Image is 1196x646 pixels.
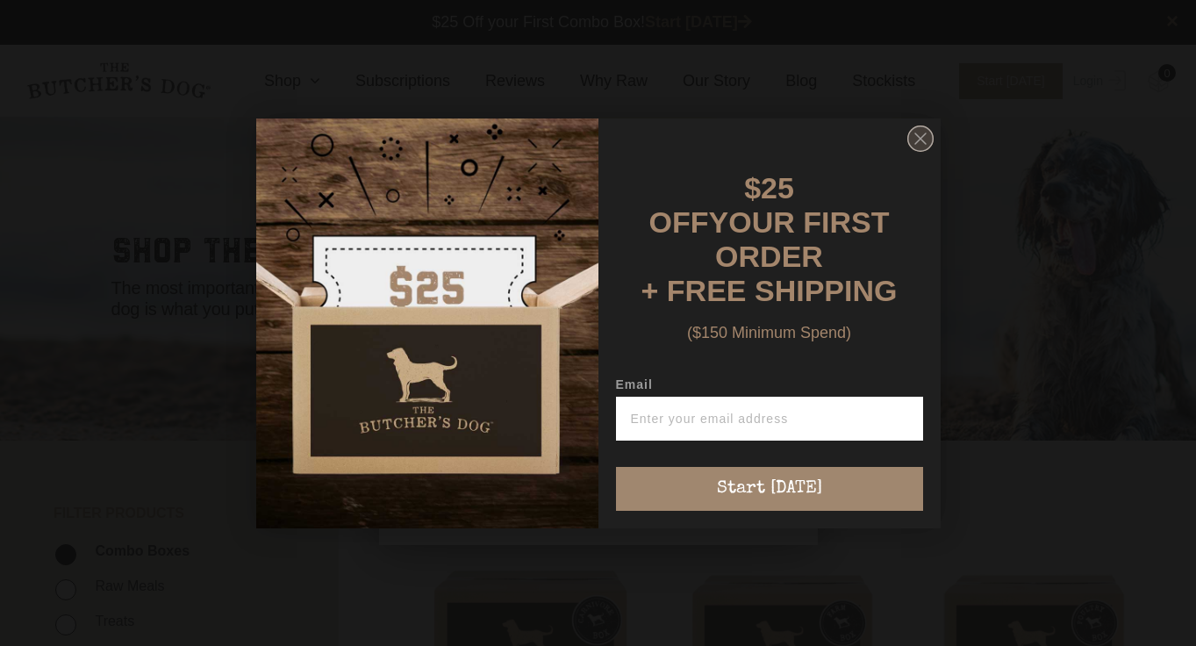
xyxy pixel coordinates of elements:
[256,118,598,528] img: d0d537dc-5429-4832-8318-9955428ea0a1.jpeg
[687,324,851,341] span: ($150 Minimum Spend)
[616,377,923,397] label: Email
[616,397,923,441] input: Enter your email address
[649,171,794,239] span: $25 OFF
[641,205,898,307] span: YOUR FIRST ORDER + FREE SHIPPING
[907,126,934,152] button: Close dialog
[616,467,923,511] button: Start [DATE]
